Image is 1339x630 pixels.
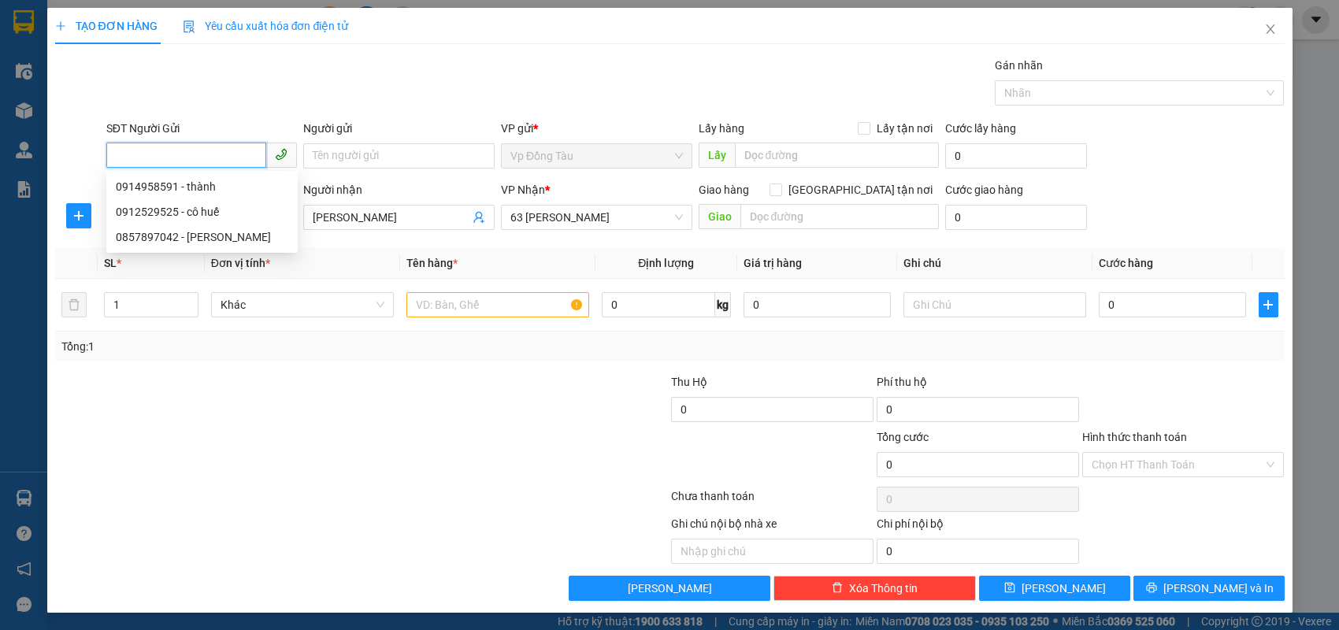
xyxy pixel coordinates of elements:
[877,431,929,443] span: Tổng cước
[61,292,87,317] button: delete
[735,143,939,168] input: Dọc đường
[106,174,298,199] div: 0914958591 - thành
[1264,23,1277,35] span: close
[1022,580,1106,597] span: [PERSON_NAME]
[510,206,683,229] span: 63 Trần Quang Tặng
[638,257,694,269] span: Định lượng
[14,13,142,64] strong: CÔNG TY TNHH DỊCH VỤ DU LỊCH THỜI ĐẠI
[699,183,749,196] span: Giao hàng
[832,582,843,595] span: delete
[782,181,939,198] span: [GEOGRAPHIC_DATA] tận nơi
[106,120,298,137] div: SĐT Người Gửi
[569,576,771,601] button: [PERSON_NAME]
[628,580,712,597] span: [PERSON_NAME]
[501,183,545,196] span: VP Nhận
[406,257,458,269] span: Tên hàng
[699,204,740,229] span: Giao
[501,120,692,137] div: VP gửi
[303,120,495,137] div: Người gửi
[995,59,1043,72] label: Gán nhãn
[1259,298,1278,311] span: plus
[1099,257,1153,269] span: Cước hàng
[221,293,384,317] span: Khác
[55,20,66,31] span: plus
[10,68,147,124] span: Chuyển phát nhanh: [GEOGRAPHIC_DATA] - [GEOGRAPHIC_DATA]
[211,257,270,269] span: Đơn vị tính
[903,292,1086,317] input: Ghi Chú
[148,106,242,122] span: DT1409250403
[945,122,1016,135] label: Cước lấy hàng
[897,248,1092,279] th: Ghi chú
[1133,576,1285,601] button: printer[PERSON_NAME] và In
[870,120,939,137] span: Lấy tận nơi
[699,122,744,135] span: Lấy hàng
[106,199,298,224] div: 0912529525 - cô huế
[116,203,288,220] div: 0912529525 - cô huế
[6,56,9,136] img: logo
[744,292,891,317] input: 0
[979,576,1130,601] button: save[PERSON_NAME]
[671,376,707,388] span: Thu Hộ
[61,338,517,355] div: Tổng: 1
[773,576,976,601] button: deleteXóa Thông tin
[945,143,1087,169] input: Cước lấy hàng
[116,178,288,195] div: 0914958591 - thành
[699,143,735,168] span: Lấy
[1248,8,1293,52] button: Close
[1259,292,1278,317] button: plus
[104,257,117,269] span: SL
[303,181,495,198] div: Người nhận
[669,487,875,515] div: Chưa thanh toán
[67,209,91,222] span: plus
[473,211,485,224] span: user-add
[1163,580,1274,597] span: [PERSON_NAME] và In
[510,144,683,168] span: Vp Đồng Tàu
[275,148,287,161] span: phone
[1004,582,1015,595] span: save
[671,539,874,564] input: Nhập ghi chú
[671,515,874,539] div: Ghi chú nội bộ nhà xe
[877,515,1079,539] div: Chi phí nội bộ
[877,373,1079,397] div: Phí thu hộ
[106,224,298,250] div: 0857897042 - Lê phương dung
[740,204,939,229] input: Dọc đường
[183,20,195,33] img: icon
[406,292,589,317] input: VD: Bàn, Ghế
[945,183,1023,196] label: Cước giao hàng
[183,20,349,32] span: Yêu cầu xuất hóa đơn điện tử
[1082,431,1187,443] label: Hình thức thanh toán
[1146,582,1157,595] span: printer
[744,257,802,269] span: Giá trị hàng
[66,203,91,228] button: plus
[116,228,288,246] div: 0857897042 - [PERSON_NAME]
[715,292,731,317] span: kg
[55,20,158,32] span: TẠO ĐƠN HÀNG
[945,205,1087,230] input: Cước giao hàng
[849,580,918,597] span: Xóa Thông tin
